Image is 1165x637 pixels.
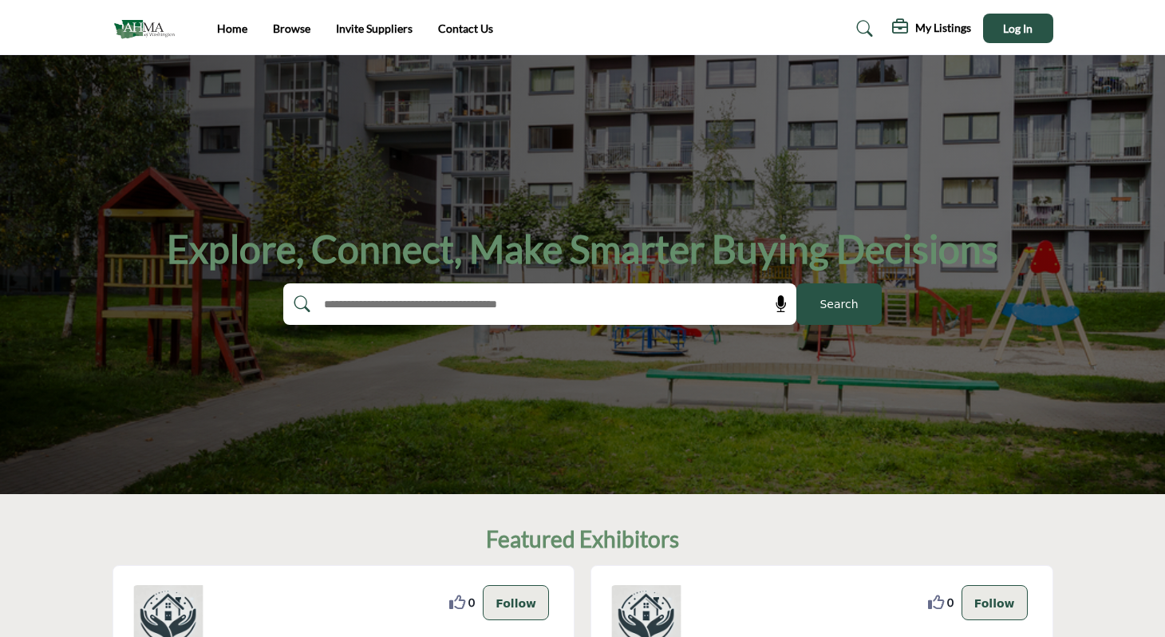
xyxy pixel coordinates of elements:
a: Contact Us [438,22,493,35]
a: Home [217,22,247,35]
h5: My Listings [915,21,971,35]
p: Follow [496,594,536,611]
a: Search [841,16,883,42]
button: Follow [483,585,549,620]
span: Search [819,296,858,313]
div: My Listings [892,19,971,38]
h1: Explore, Connect, Make Smarter Buying Decisions [167,224,998,274]
button: Log In [983,14,1053,43]
p: Follow [974,594,1015,611]
button: Follow [962,585,1028,620]
img: Site Logo [113,15,184,42]
button: Search [796,283,882,325]
span: Log In [1003,22,1033,35]
h2: Featured Exhibitors [486,526,679,553]
a: Invite Suppliers [336,22,413,35]
span: 0 [468,594,475,611]
a: Browse [273,22,310,35]
span: 0 [947,594,954,611]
